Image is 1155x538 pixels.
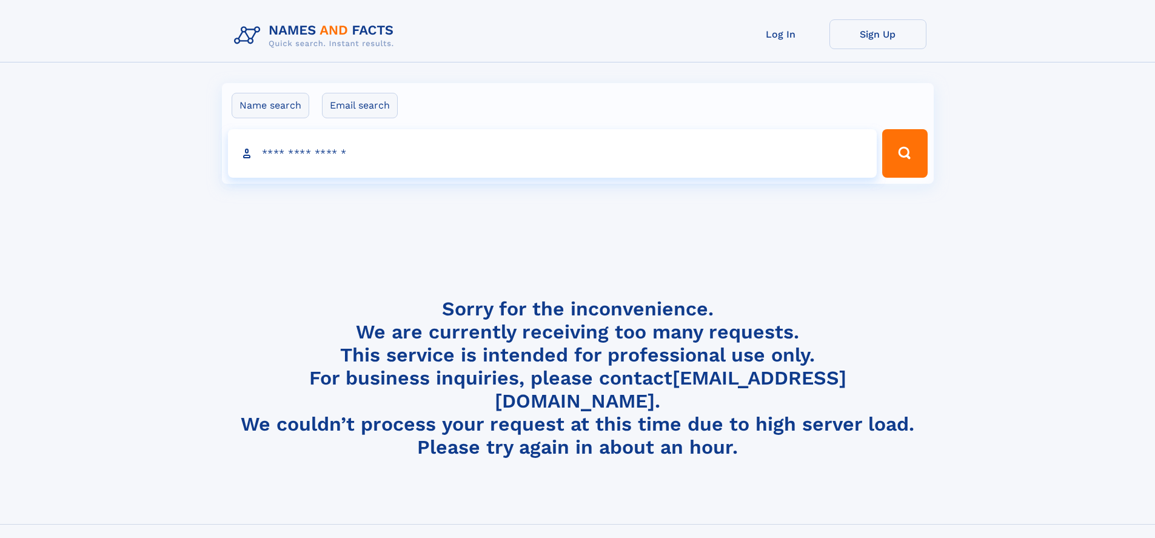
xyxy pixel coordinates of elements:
[882,129,927,178] button: Search Button
[732,19,829,49] a: Log In
[232,93,309,118] label: Name search
[228,129,877,178] input: search input
[229,297,926,459] h4: Sorry for the inconvenience. We are currently receiving too many requests. This service is intend...
[322,93,398,118] label: Email search
[829,19,926,49] a: Sign Up
[495,366,846,412] a: [EMAIL_ADDRESS][DOMAIN_NAME]
[229,19,404,52] img: Logo Names and Facts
